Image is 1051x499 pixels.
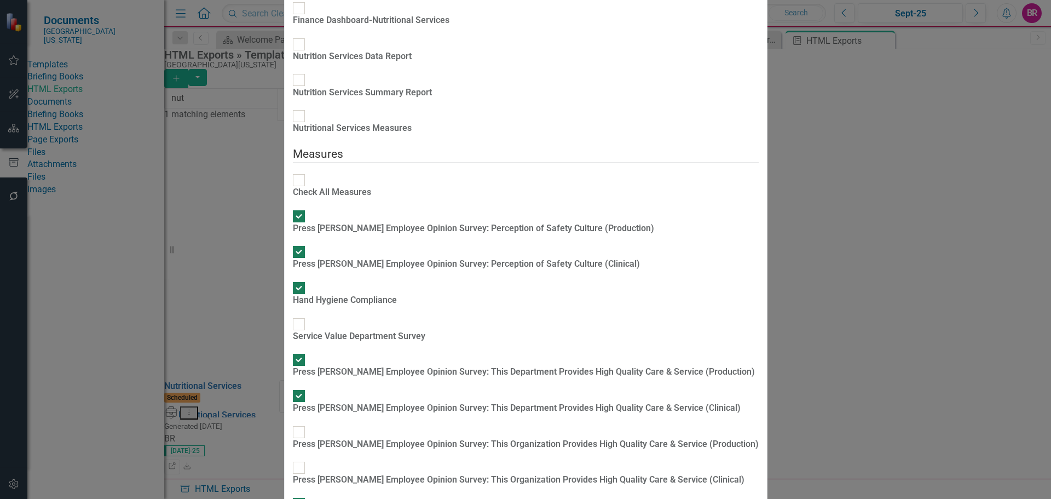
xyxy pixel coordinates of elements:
[293,50,412,63] div: Nutrition Services Data Report
[293,402,741,415] div: Press [PERSON_NAME] Employee Opinion Survey: This Department Provides High Quality Care & Service...
[293,294,397,307] div: Hand Hygiene Compliance
[293,122,412,135] div: Nutritional Services Measures
[293,87,432,99] div: Nutrition Services Summary Report
[293,438,759,451] div: Press [PERSON_NAME] Employee Opinion Survey: This Organization Provides High Quality Care & Servi...
[293,474,744,486] div: Press [PERSON_NAME] Employee Opinion Survey: This Organization Provides High Quality Care & Servi...
[293,330,425,343] div: Service Value Department Survey
[293,366,755,378] div: Press [PERSON_NAME] Employee Opinion Survey: This Department Provides High Quality Care & Service...
[293,14,449,27] div: Finance Dashboard-Nutritional Services
[293,222,654,235] div: Press [PERSON_NAME] Employee Opinion Survey: Perception of Safety Culture (Production)
[293,258,640,271] div: Press [PERSON_NAME] Employee Opinion Survey: Perception of Safety Culture (Clinical)
[293,186,371,199] div: Check All Measures
[293,146,759,163] legend: Measures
